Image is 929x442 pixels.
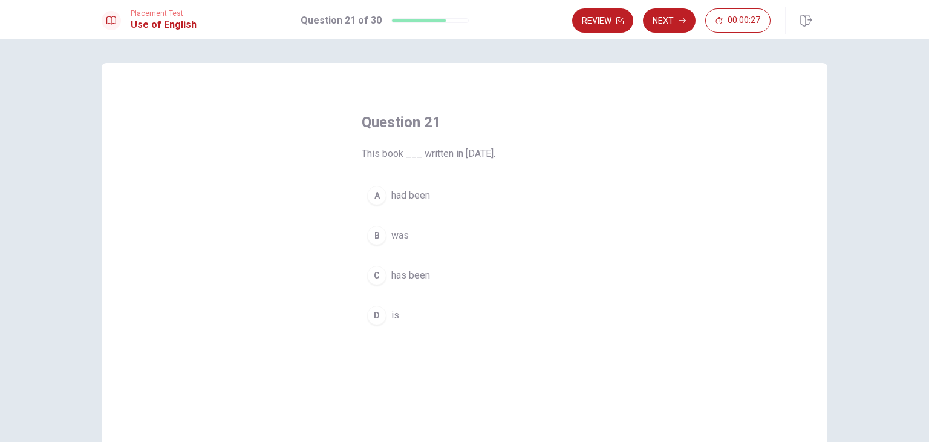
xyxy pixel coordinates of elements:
[362,300,567,331] button: Dis
[367,266,386,285] div: C
[643,8,696,33] button: Next
[367,226,386,245] div: B
[362,147,567,161] span: This book ___ written in [DATE].
[728,16,760,25] span: 00:00:27
[572,8,633,33] button: Review
[362,220,567,251] button: Bwas
[367,306,386,325] div: D
[362,180,567,211] button: Ahad been
[367,186,386,205] div: A
[705,8,771,33] button: 00:00:27
[391,188,430,203] span: had been
[131,18,197,32] h1: Use of English
[301,13,382,28] h1: Question 21 of 30
[391,268,430,283] span: has been
[362,260,567,291] button: Chas been
[391,228,409,243] span: was
[362,113,567,132] h4: Question 21
[391,308,399,323] span: is
[131,9,197,18] span: Placement Test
